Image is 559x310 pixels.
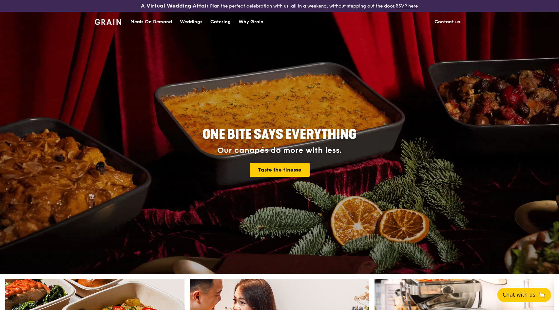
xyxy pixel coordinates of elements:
div: Why Grain [239,12,263,32]
div: Meals On Demand [130,12,172,32]
a: Taste the finesse [250,163,310,177]
div: Weddings [180,12,202,32]
img: Grain [95,19,121,25]
a: Why Grain [235,12,267,32]
span: Chat with us [503,291,535,299]
div: Catering [210,12,231,32]
div: Our canapés do more with less. [162,146,397,155]
h3: A Virtual Wedding Affair [141,3,209,9]
span: 🦙 [538,291,546,299]
a: GrainGrain [95,11,121,31]
button: Chat with us🦙 [497,288,551,302]
a: Weddings [176,12,206,32]
a: Catering [206,12,235,32]
a: Contact us [431,12,464,32]
span: ONE BITE SAYS EVERYTHING [202,127,357,142]
div: Plan the perfect celebration with us, all in a weekend, without stepping out the door. [93,3,466,9]
a: RSVP here [395,3,418,9]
